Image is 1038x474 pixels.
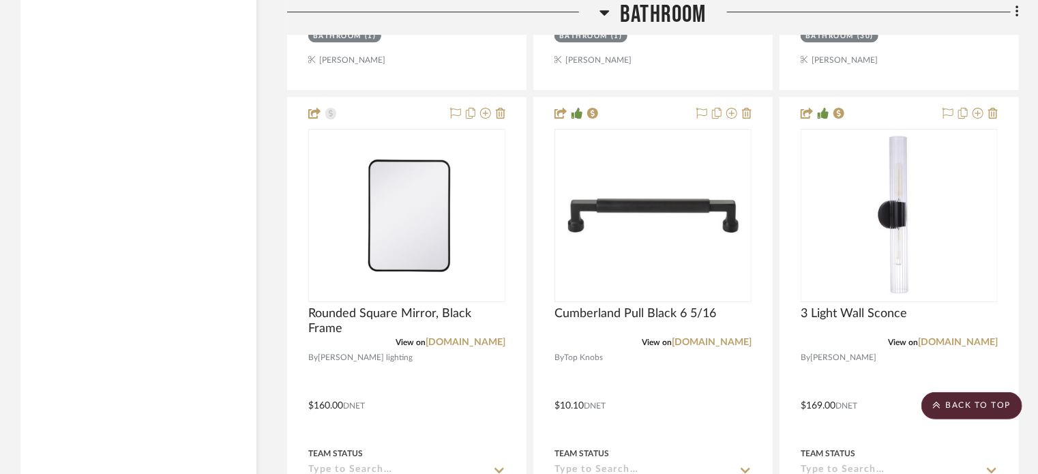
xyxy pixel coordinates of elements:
div: Bathroom [559,31,608,42]
div: (30) [857,31,874,42]
div: Bathroom [805,31,854,42]
span: By [554,351,564,364]
a: [DOMAIN_NAME] [918,338,998,347]
img: Cumberland Pull Black 6 5/16 [568,130,739,301]
div: (1) [365,31,376,42]
span: View on [888,338,918,346]
span: View on [396,338,426,346]
span: By [801,351,810,364]
span: Top Knobs [564,351,603,364]
div: 0 [555,130,751,301]
img: Rounded Square Mirror, Black Frame [310,145,504,286]
a: [DOMAIN_NAME] [426,338,505,347]
span: [PERSON_NAME] lighting [318,351,413,364]
div: Team Status [308,447,363,460]
div: Bathroom [313,31,361,42]
img: 3 Light Wall Sconce [814,130,985,301]
span: Cumberland Pull Black 6 5/16 [554,306,716,321]
scroll-to-top-button: BACK TO TOP [921,392,1022,419]
a: [DOMAIN_NAME] [672,338,752,347]
span: 3 Light Wall Sconce [801,306,907,321]
div: Team Status [554,447,609,460]
div: (1) [611,31,623,42]
div: Team Status [801,447,855,460]
span: [PERSON_NAME] [810,351,876,364]
span: Rounded Square Mirror, Black Frame [308,306,505,336]
span: View on [642,338,672,346]
span: By [308,351,318,364]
